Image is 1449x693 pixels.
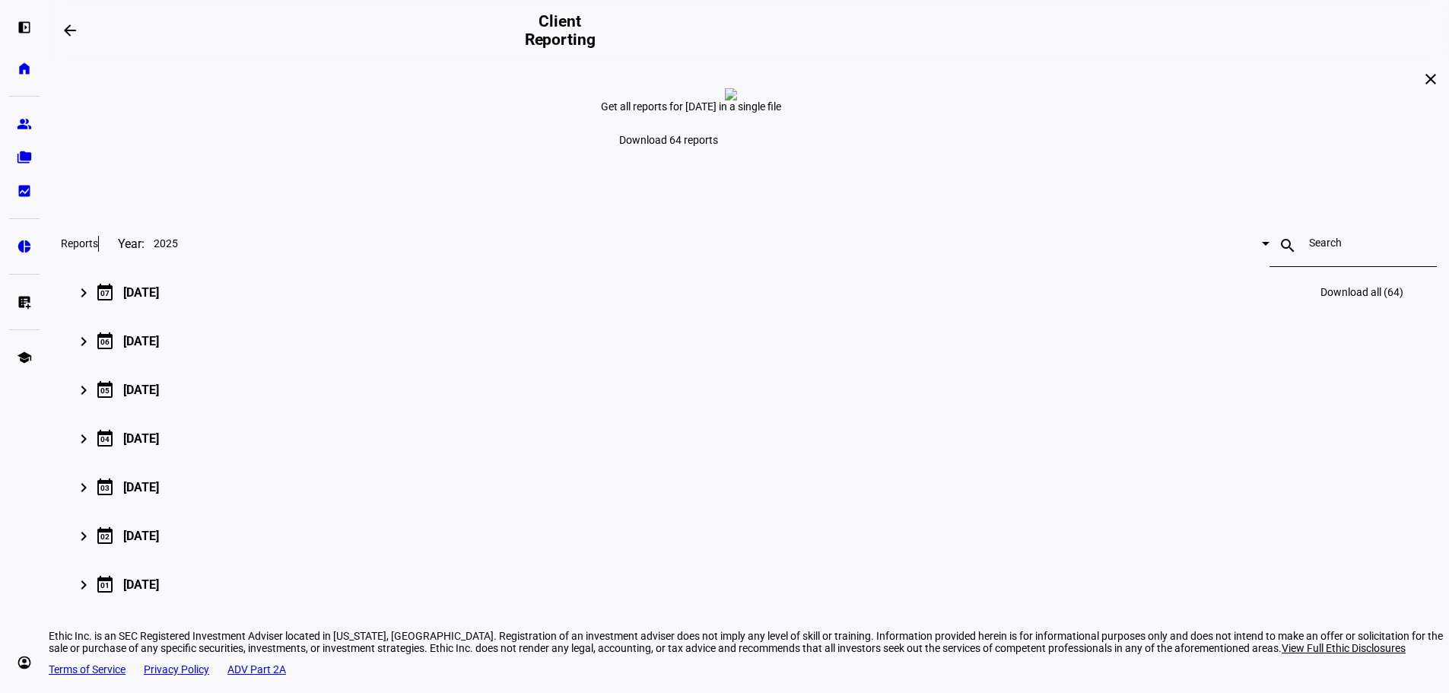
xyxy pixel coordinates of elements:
mat-icon: keyboard_arrow_right [75,478,93,497]
mat-icon: calendar_today [96,380,114,399]
mat-expansion-panel-header: 02[DATE] [61,511,1437,560]
div: 04 [100,435,110,443]
eth-mat-symbol: list_alt_add [17,294,32,310]
div: [DATE] [123,285,159,300]
mat-icon: keyboard_arrow_right [75,576,93,594]
mat-icon: calendar_today [96,526,114,545]
mat-icon: keyboard_arrow_right [75,284,93,302]
a: Terms of Service [49,663,126,676]
eth-mat-symbol: school [17,350,32,365]
span: View Full Ethic Disclosures [1282,642,1406,654]
div: [DATE] [123,480,159,494]
div: [DATE] [123,334,159,348]
div: [DATE] [123,383,159,397]
mat-icon: calendar_today [96,429,114,447]
mat-icon: keyboard_arrow_right [75,381,93,399]
eth-mat-symbol: folder_copy [17,150,32,165]
mat-expansion-panel-header: 05[DATE] [61,365,1437,414]
h2: Client Reporting [513,12,606,49]
mat-icon: search [1269,237,1306,255]
div: [DATE] [123,529,159,543]
div: Ethic Inc. is an SEC Registered Investment Adviser located in [US_STATE], [GEOGRAPHIC_DATA]. Regi... [49,630,1449,654]
div: 01 [100,581,110,590]
span: 2025 [154,237,178,250]
div: Get all reports for [DATE] in a single file [601,100,898,113]
a: home [9,53,40,84]
a: ADV Part 2A [227,663,286,676]
div: Year: [98,236,145,252]
h3: Reports [61,237,98,250]
eth-mat-symbol: account_circle [17,655,32,670]
mat-expansion-panel-header: 01[DATE] [61,560,1437,609]
a: group [9,109,40,139]
eth-mat-symbol: left_panel_open [17,20,32,35]
mat-icon: calendar_today [96,575,114,593]
mat-icon: close [1422,70,1440,88]
mat-icon: keyboard_arrow_right [75,430,93,448]
mat-icon: keyboard_arrow_right [75,332,93,351]
span: Download all (64) [1320,286,1403,298]
input: Search [1309,237,1397,249]
eth-mat-symbol: group [17,116,32,132]
eth-mat-symbol: pie_chart [17,239,32,254]
span: Download 64 reports [619,134,718,146]
a: folder_copy [9,142,40,173]
mat-icon: arrow_backwards [61,21,79,40]
div: [DATE] [123,577,159,592]
div: [DATE] [123,431,159,446]
mat-icon: keyboard_arrow_right [75,527,93,545]
mat-icon: calendar_today [96,283,114,301]
img: report-zero.png [725,88,737,100]
mat-expansion-panel-header: 04[DATE] [61,414,1437,463]
a: bid_landscape [9,176,40,206]
a: Download 64 reports [601,125,736,155]
mat-icon: calendar_today [96,478,114,496]
eth-mat-symbol: bid_landscape [17,183,32,199]
div: 05 [100,386,110,395]
eth-mat-symbol: home [17,61,32,76]
mat-expansion-panel-header: 06[DATE] [61,316,1437,365]
mat-expansion-panel-header: 03[DATE] [61,463,1437,511]
mat-icon: calendar_today [96,332,114,350]
div: 07 [100,289,110,297]
a: Privacy Policy [144,663,209,676]
a: Download all (64) [1311,274,1412,310]
div: 06 [100,338,110,346]
div: 02 [100,532,110,541]
div: 03 [100,484,110,492]
a: pie_chart [9,231,40,262]
mat-expansion-panel-header: 07[DATE]Download all (64) [61,268,1437,316]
